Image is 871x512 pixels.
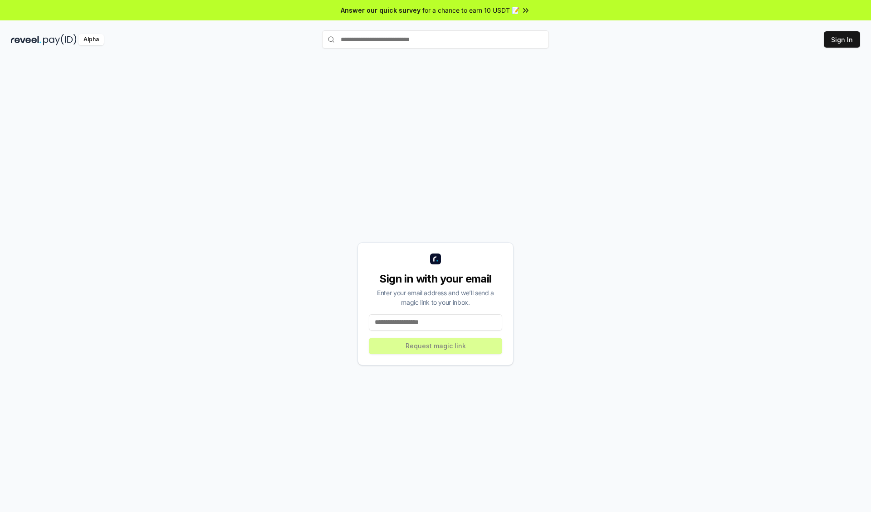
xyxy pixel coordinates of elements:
img: logo_small [430,254,441,264]
img: reveel_dark [11,34,41,45]
span: for a chance to earn 10 USDT 📝 [422,5,519,15]
div: Alpha [78,34,104,45]
img: pay_id [43,34,77,45]
span: Answer our quick survey [341,5,421,15]
div: Enter your email address and we’ll send a magic link to your inbox. [369,288,502,307]
div: Sign in with your email [369,272,502,286]
button: Sign In [824,31,860,48]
